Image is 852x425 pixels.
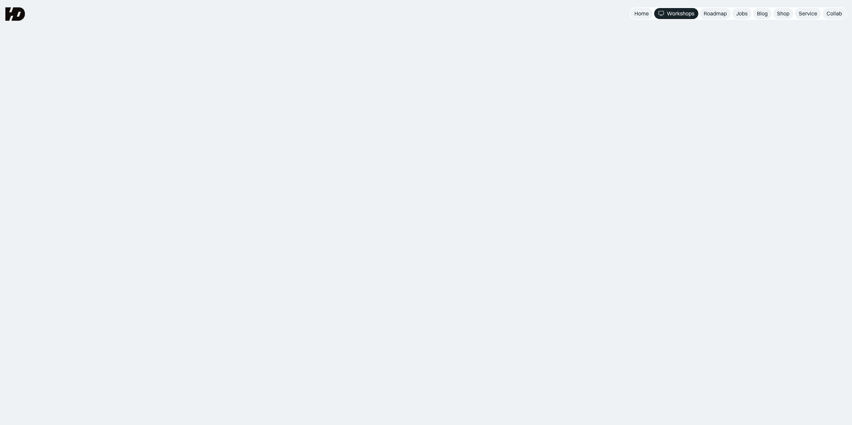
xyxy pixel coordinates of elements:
[654,8,698,19] a: Workshops
[799,10,817,17] div: Service
[795,8,821,19] a: Service
[630,8,653,19] a: Home
[704,10,727,17] div: Roadmap
[823,8,846,19] a: Collab
[757,10,768,17] div: Blog
[634,10,649,17] div: Home
[773,8,793,19] a: Shop
[736,10,748,17] div: Jobs
[700,8,731,19] a: Roadmap
[732,8,752,19] a: Jobs
[827,10,842,17] div: Collab
[777,10,789,17] div: Shop
[753,8,772,19] a: Blog
[667,10,694,17] div: Workshops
